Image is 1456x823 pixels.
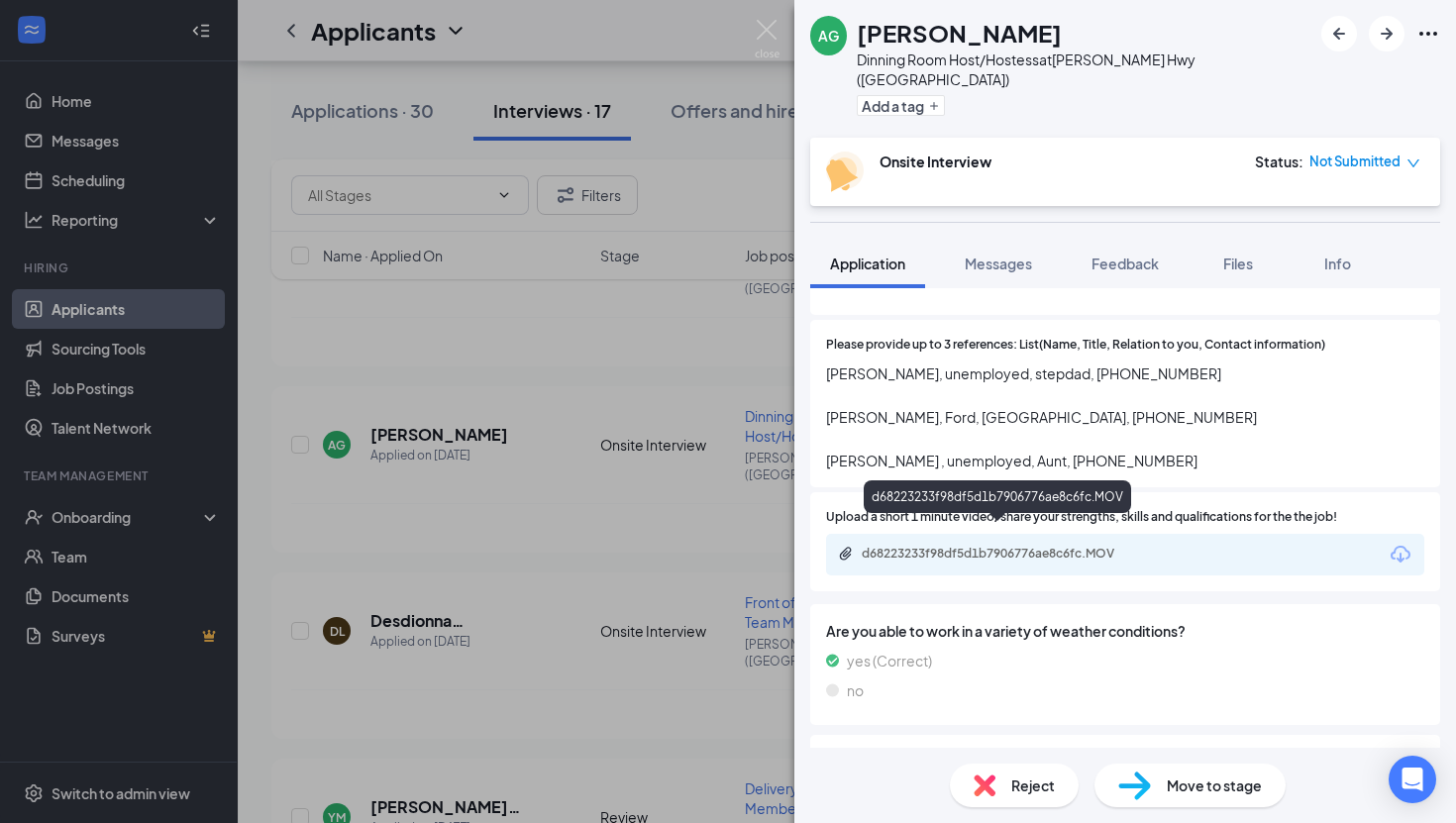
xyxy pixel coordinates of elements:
svg: Paperclip [838,546,854,562]
span: Files [1223,255,1253,272]
span: Upload a short 1 minute video/share your strengths, skills and qualifications for the the job! [826,508,1337,527]
a: Paperclipd68223233f98df5d1b7906776ae8c6fc.MOV [838,546,1159,565]
span: down [1406,156,1420,170]
span: Messages [965,255,1032,272]
svg: Ellipses [1416,22,1440,46]
span: Please provide up to 3 references: List(Name, Title, Relation to you, Contact information) [826,336,1325,355]
span: Move to stage [1167,774,1262,796]
div: AG [818,26,839,46]
span: Feedback [1092,255,1159,272]
span: Are you able to work in a variety of weather conditions? [826,620,1424,642]
button: ArrowLeftNew [1321,16,1357,51]
b: Onsite Interview [880,153,991,170]
span: yes (Correct) [847,650,932,671]
svg: ArrowLeftNew [1327,22,1351,46]
div: Dinning Room Host/Hostess at [PERSON_NAME] Hwy ([GEOGRAPHIC_DATA]) [857,50,1311,89]
span: Not Submitted [1309,152,1401,171]
span: Application [830,255,905,272]
button: PlusAdd a tag [857,95,945,116]
span: no [847,679,864,701]
div: Open Intercom Messenger [1389,756,1436,803]
button: ArrowRight [1369,16,1404,51]
span: Reject [1011,774,1055,796]
span: [PERSON_NAME], unemployed, stepdad, [PHONE_NUMBER] [PERSON_NAME], Ford, [GEOGRAPHIC_DATA], [PHONE... [826,362,1424,471]
span: Info [1324,255,1351,272]
div: d68223233f98df5d1b7906776ae8c6fc.MOV [862,546,1139,562]
svg: Plus [928,100,940,112]
h1: [PERSON_NAME] [857,16,1062,50]
svg: Download [1389,543,1412,566]
div: Status : [1255,152,1303,171]
svg: ArrowRight [1375,22,1399,46]
div: d68223233f98df5d1b7906776ae8c6fc.MOV [864,480,1131,513]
